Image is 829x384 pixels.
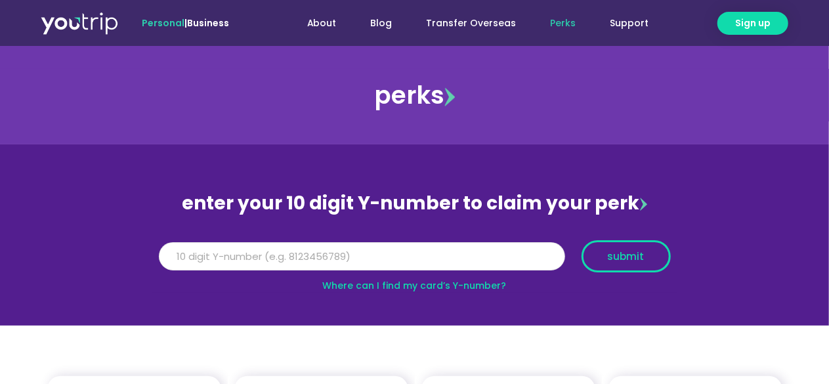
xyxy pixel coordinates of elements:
[142,16,184,30] span: Personal
[608,251,645,261] span: submit
[152,186,677,221] div: enter your 10 digit Y-number to claim your perk
[410,11,534,35] a: Transfer Overseas
[265,11,666,35] nav: Menu
[582,240,671,272] button: submit
[534,11,593,35] a: Perks
[142,16,229,30] span: |
[735,16,771,30] span: Sign up
[159,242,565,271] input: 10 digit Y-number (e.g. 8123456789)
[717,12,788,35] a: Sign up
[290,11,354,35] a: About
[354,11,410,35] a: Blog
[187,16,229,30] a: Business
[323,279,507,292] a: Where can I find my card’s Y-number?
[593,11,666,35] a: Support
[159,240,671,282] form: Y Number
